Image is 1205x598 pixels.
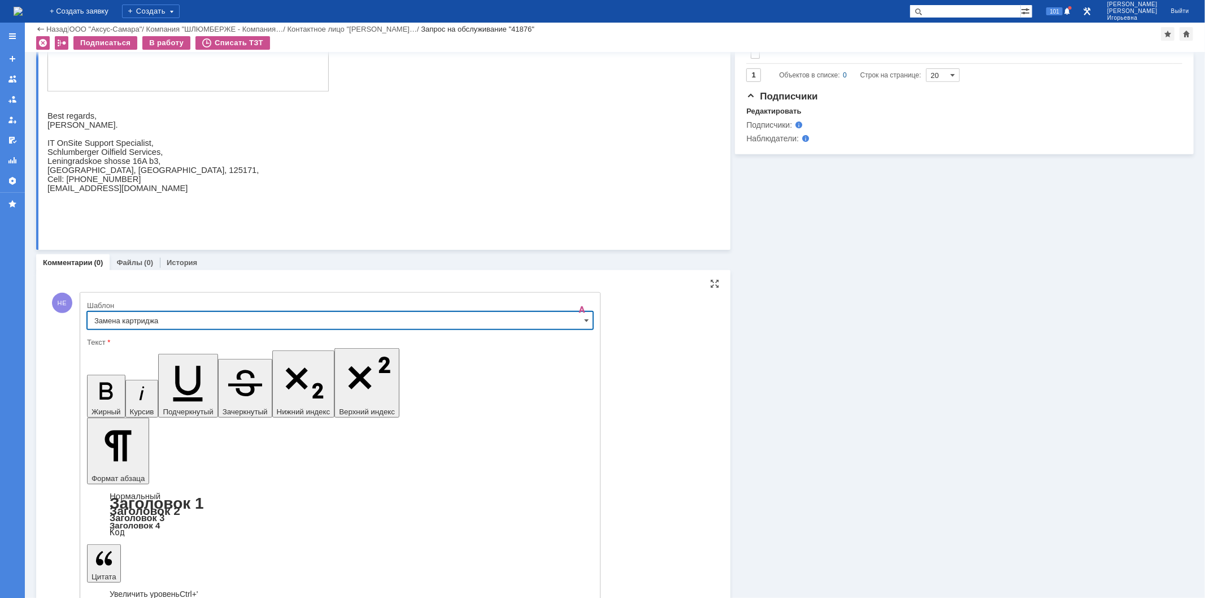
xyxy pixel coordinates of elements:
a: Перейти на домашнюю страницу [14,7,23,16]
span: Формат абзаца [92,474,145,483]
span: [PERSON_NAME] [1107,8,1158,15]
span: Верхний индекс [339,408,395,416]
div: 0 [843,68,847,82]
div: | [67,24,69,33]
a: Заявки на командах [3,70,21,88]
div: Удалить [36,36,50,50]
span: Зачеркнутый [223,408,268,416]
span: Нижний индекс [277,408,330,416]
button: Зачеркнутый [218,359,272,418]
button: Цитата [87,544,121,583]
div: На всю страницу [710,279,719,288]
button: Подчеркнутый [158,354,217,418]
span: Подписчики [746,91,817,102]
span: Расширенный поиск [1021,5,1032,16]
div: Редактировать [746,107,801,116]
span: Жирный [92,408,121,416]
a: Мои согласования [3,131,21,149]
a: Заголовок 4 [110,521,160,530]
button: Жирный [87,375,125,418]
span: . Акт установки и информация по оставшимся картриджам на нашем складе ниже. [167,9,486,18]
a: Настройки [3,172,21,190]
i: Строк на странице: [779,68,921,82]
span: С уважением, первая линия технической поддержки [5,99,125,135]
div: Запрос на обслуживание "41876" [421,25,534,33]
a: Перейти в интерфейс администратора [1080,5,1094,18]
a: Заголовок 2 [110,504,180,517]
div: (0) [144,258,153,267]
div: / [146,25,288,33]
div: / [287,25,421,33]
a: Создать заявку [3,50,21,68]
a: ООО "Аксус-Самара" [69,25,142,33]
div: / [69,25,146,33]
a: Файлы [116,258,142,267]
button: Верхний индекс [334,348,399,418]
a: Заявки в моей ответственности [3,90,21,109]
div: Работа с массовостью [55,36,68,50]
div: Наблюдатели: [746,134,860,143]
span: Игорьевна [1107,15,1158,21]
span: НЕ [52,293,72,313]
a: Код [110,527,125,538]
a: Компания "ШЛЮМБЕРЖЕ - Компания… [146,25,284,33]
span: [PERSON_NAME] [1107,1,1158,8]
a: Назад [46,25,67,33]
span: 101 [1046,7,1063,15]
span: Добрый день [5,5,62,16]
span: Цитата [92,573,116,581]
a: Заголовок 3 [110,513,164,523]
div: Текст [87,339,591,346]
span: Скрыть панель инструментов [575,303,589,317]
div: Формат абзаца [87,492,593,536]
span: Объектов в списке: [779,71,839,79]
a: Заголовок 1 [110,495,204,512]
button: Нижний индекс [272,350,335,418]
button: Курсив [125,380,159,418]
div: Шаблон [87,302,591,309]
span: Подчеркнутый [163,408,213,416]
font: Данный расходный материал списан с остатков подменного склада [5,40,163,63]
a: Контактное лицо "[PERSON_NAME]… [287,25,417,33]
div: Создать [122,5,180,18]
a: История [167,258,197,267]
a: Мои заявки [3,111,21,129]
button: Формат абзаца [87,418,149,484]
span: Курсив [130,408,154,416]
span: На аппарате проведена замена РМ (РД) [5,16,153,40]
a: Отчеты [3,151,21,170]
div: Подписчики: [746,120,860,129]
a: Комментарии [43,258,93,267]
img: logo [14,7,23,16]
div: Сделать домашней страницей [1180,27,1193,41]
a: Нормальный [110,491,160,501]
div: Добавить в избранное [1161,27,1174,41]
div: (0) [94,258,103,267]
